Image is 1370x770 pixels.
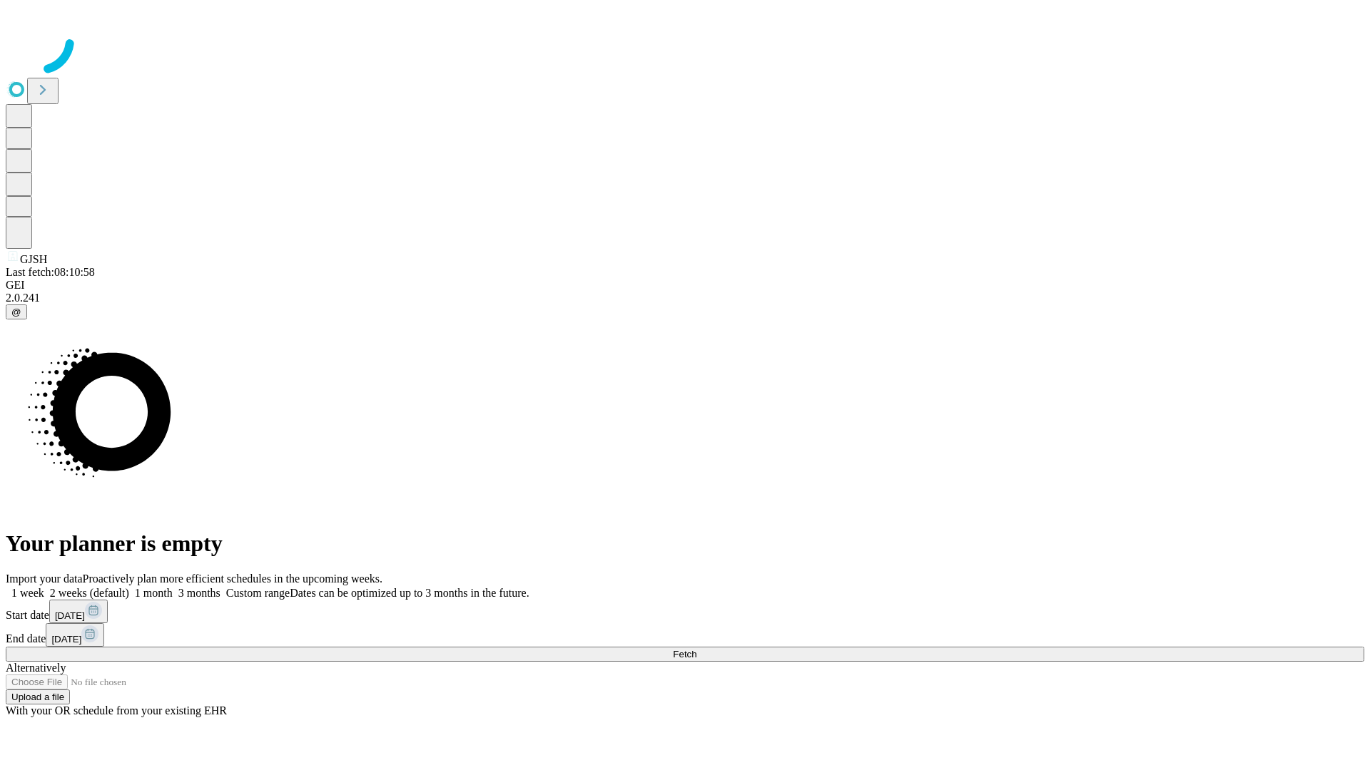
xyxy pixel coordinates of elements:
[11,587,44,599] span: 1 week
[20,253,47,265] span: GJSH
[6,689,70,704] button: Upload a file
[6,279,1364,292] div: GEI
[11,307,21,317] span: @
[83,573,382,585] span: Proactively plan more efficient schedules in the upcoming weeks.
[51,634,81,645] span: [DATE]
[178,587,220,599] span: 3 months
[290,587,529,599] span: Dates can be optimized up to 3 months in the future.
[6,304,27,319] button: @
[6,573,83,585] span: Import your data
[673,649,696,659] span: Fetch
[135,587,173,599] span: 1 month
[226,587,290,599] span: Custom range
[49,600,108,623] button: [DATE]
[6,647,1364,662] button: Fetch
[6,600,1364,623] div: Start date
[55,610,85,621] span: [DATE]
[6,292,1364,304] div: 2.0.241
[6,530,1364,557] h1: Your planner is empty
[46,623,104,647] button: [DATE]
[6,704,227,717] span: With your OR schedule from your existing EHR
[6,662,66,674] span: Alternatively
[6,623,1364,647] div: End date
[6,266,95,278] span: Last fetch: 08:10:58
[50,587,129,599] span: 2 weeks (default)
